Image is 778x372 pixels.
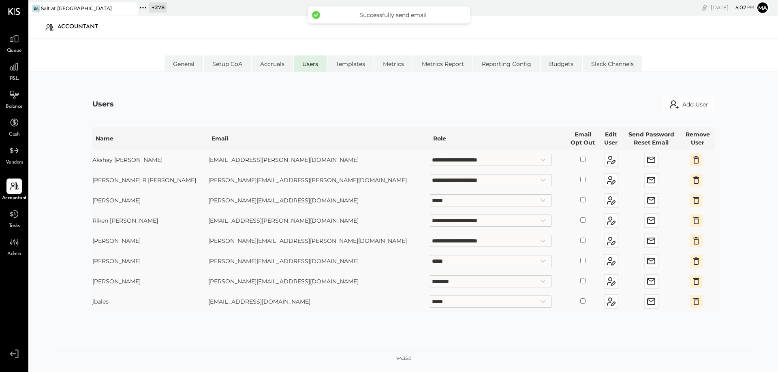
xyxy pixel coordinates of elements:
[413,55,472,72] li: Metrics Report
[165,55,203,72] li: General
[566,127,600,150] th: Email Opt Out
[92,210,208,231] td: Riken [PERSON_NAME]
[0,115,28,138] a: Cash
[92,150,208,170] td: Akshay [PERSON_NAME]
[327,55,374,72] li: Templates
[10,75,19,83] span: P&L
[680,127,715,150] th: Remove User
[9,131,19,138] span: Cash
[324,11,462,19] div: Successfully send email
[41,5,112,12] div: Salt at [GEOGRAPHIC_DATA]
[0,59,28,83] a: P&L
[0,206,28,230] a: Tasks
[756,1,769,14] button: MA
[473,55,540,72] li: Reporting Config
[9,223,20,230] span: Tasks
[396,355,411,362] div: v 4.35.0
[208,190,430,210] td: [PERSON_NAME][EMAIL_ADDRESS][DOMAIN_NAME]
[149,2,167,13] div: + 278
[541,55,582,72] li: Budgets
[6,159,23,166] span: Vendors
[208,170,430,190] td: [PERSON_NAME][EMAIL_ADDRESS][PERSON_NAME][DOMAIN_NAME]
[32,5,40,12] div: Sa
[92,251,208,271] td: [PERSON_NAME]
[92,170,208,190] td: [PERSON_NAME] R [PERSON_NAME]
[294,55,327,72] li: Users
[92,190,208,210] td: [PERSON_NAME]
[0,31,28,55] a: Queue
[92,231,208,251] td: [PERSON_NAME]
[92,127,208,150] th: Name
[701,3,709,12] div: copy link
[6,103,23,111] span: Balance
[430,127,566,150] th: Role
[0,87,28,111] a: Balance
[208,291,430,312] td: [EMAIL_ADDRESS][DOMAIN_NAME]
[711,4,754,11] div: [DATE]
[92,271,208,291] td: [PERSON_NAME]
[208,150,430,170] td: [EMAIL_ADDRESS][PERSON_NAME][DOMAIN_NAME]
[0,179,28,202] a: Accountant
[0,143,28,166] a: Vendors
[92,99,114,110] div: Users
[58,21,106,34] div: Accountant
[208,127,430,150] th: Email
[208,271,430,291] td: [PERSON_NAME][EMAIL_ADDRESS][DOMAIN_NAME]
[92,291,208,312] td: jbales
[208,231,430,251] td: [PERSON_NAME][EMAIL_ADDRESS][PERSON_NAME][DOMAIN_NAME]
[2,195,27,202] span: Accountant
[7,47,22,55] span: Queue
[583,55,642,72] li: Slack Channels
[374,55,413,72] li: Metrics
[208,210,430,231] td: [EMAIL_ADDRESS][PERSON_NAME][DOMAIN_NAME]
[622,127,680,150] th: Send Password Reset Email
[0,234,28,258] a: Admin
[208,251,430,271] td: [PERSON_NAME][EMAIL_ADDRESS][DOMAIN_NAME]
[7,251,21,258] span: Admin
[204,55,251,72] li: Setup CoA
[252,55,293,72] li: Accruals
[600,127,622,150] th: Edit User
[663,96,715,113] button: Add User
